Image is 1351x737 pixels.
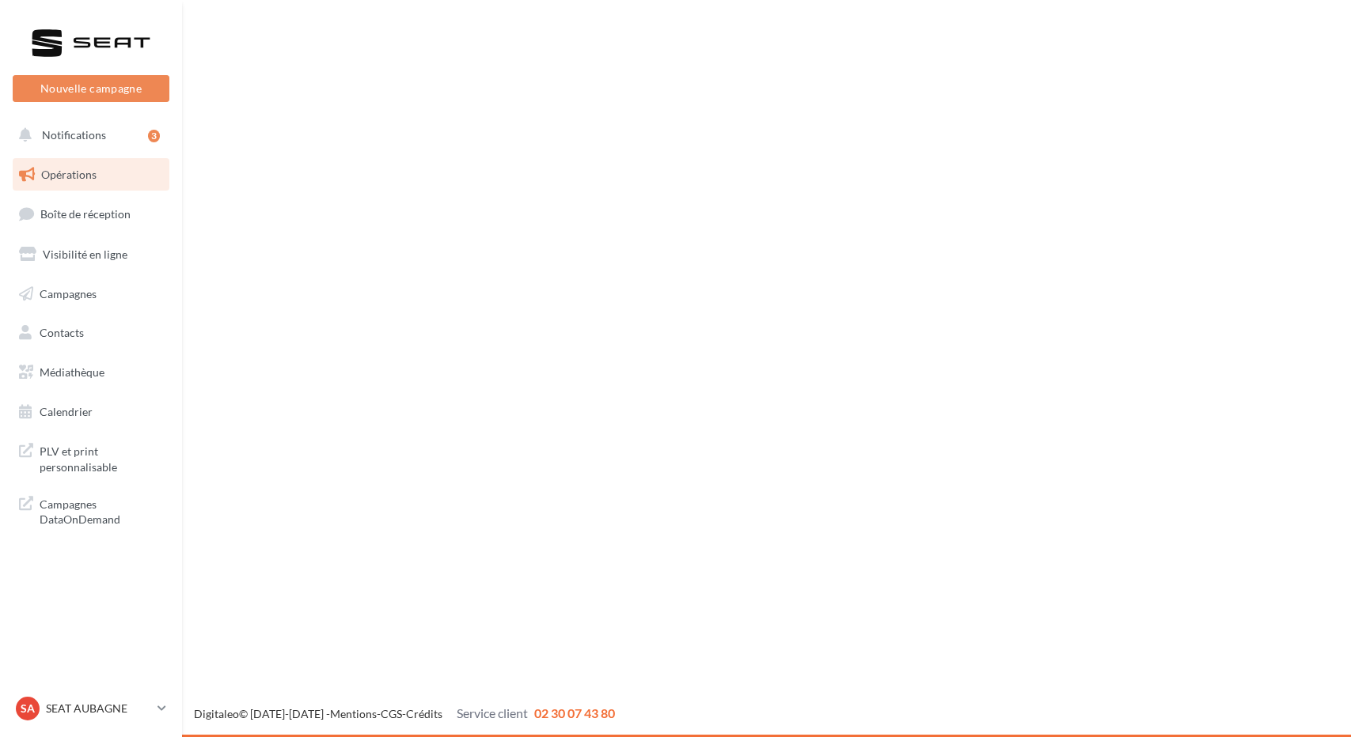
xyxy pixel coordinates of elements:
button: Notifications 3 [9,119,166,152]
a: Médiathèque [9,356,173,389]
span: Médiathèque [40,365,104,379]
span: Notifications [42,128,106,142]
a: Contacts [9,316,173,350]
a: Digitaleo [194,707,239,720]
span: Boîte de réception [40,207,131,221]
button: Nouvelle campagne [13,75,169,102]
a: SA SEAT AUBAGNE [13,694,169,724]
span: Service client [457,705,528,720]
span: Campagnes [40,286,97,300]
p: SEAT AUBAGNE [46,701,151,716]
a: Campagnes DataOnDemand [9,487,173,534]
a: Crédits [406,707,442,720]
a: Opérations [9,158,173,191]
a: Campagnes [9,278,173,311]
span: Opérations [41,168,97,181]
a: Visibilité en ligne [9,238,173,271]
a: Calendrier [9,395,173,429]
span: 02 30 07 43 80 [534,705,615,720]
a: Mentions [330,707,377,720]
span: Contacts [40,326,84,339]
span: Campagnes DataOnDemand [40,493,163,527]
a: PLV et print personnalisable [9,434,173,481]
a: Boîte de réception [9,197,173,231]
span: SA [21,701,35,716]
div: 3 [148,130,160,142]
span: Visibilité en ligne [43,248,127,261]
span: Calendrier [40,405,93,418]
span: © [DATE]-[DATE] - - - [194,707,615,720]
span: PLV et print personnalisable [40,440,163,474]
a: CGS [381,707,402,720]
